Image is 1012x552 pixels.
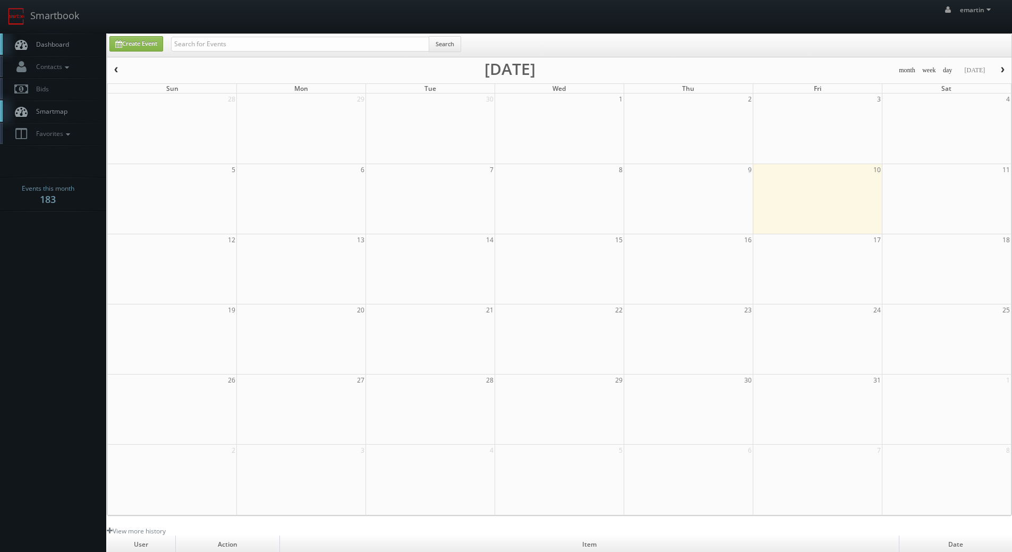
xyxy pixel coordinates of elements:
span: 13 [356,234,365,245]
span: 3 [876,94,882,105]
span: 20 [356,304,365,316]
span: 1 [1005,375,1011,386]
span: 26 [227,375,236,386]
span: 25 [1001,304,1011,316]
span: 17 [872,234,882,245]
span: 6 [360,164,365,175]
span: 5 [618,445,624,456]
span: 1 [618,94,624,105]
span: 23 [743,304,753,316]
span: Dashboard [31,40,69,49]
span: emartin [960,5,994,14]
span: 30 [743,375,753,386]
button: [DATE] [960,64,989,77]
span: 3 [360,445,365,456]
span: 15 [614,234,624,245]
span: 12 [227,234,236,245]
span: Wed [552,84,566,93]
span: 19 [227,304,236,316]
span: Smartmap [31,107,67,116]
span: 8 [1005,445,1011,456]
span: 29 [356,94,365,105]
span: 11 [1001,164,1011,175]
span: 9 [747,164,753,175]
span: Contacts [31,62,72,71]
span: 18 [1001,234,1011,245]
button: Search [429,36,461,52]
span: 22 [614,304,624,316]
span: 31 [872,375,882,386]
span: 5 [231,164,236,175]
span: Tue [424,84,436,93]
span: Favorites [31,129,73,138]
span: Events this month [22,183,74,194]
a: View more history [107,526,166,536]
span: 4 [1005,94,1011,105]
span: Thu [682,84,694,93]
span: 10 [872,164,882,175]
button: day [939,64,956,77]
h2: [DATE] [484,64,535,74]
strong: 183 [40,193,56,206]
img: smartbook-logo.png [8,8,25,25]
span: Fri [814,84,821,93]
span: 14 [485,234,495,245]
span: 28 [227,94,236,105]
button: month [895,64,919,77]
button: week [919,64,940,77]
span: 2 [231,445,236,456]
span: Sun [166,84,178,93]
a: Create Event [109,36,163,52]
span: 6 [747,445,753,456]
span: 7 [489,164,495,175]
span: 21 [485,304,495,316]
span: 8 [618,164,624,175]
input: Search for Events [171,37,429,52]
span: 2 [747,94,753,105]
span: 16 [743,234,753,245]
span: 29 [614,375,624,386]
span: Mon [294,84,308,93]
span: 30 [485,94,495,105]
span: 7 [876,445,882,456]
span: Sat [941,84,951,93]
span: 24 [872,304,882,316]
span: Bids [31,84,49,94]
span: 27 [356,375,365,386]
span: 28 [485,375,495,386]
span: 4 [489,445,495,456]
